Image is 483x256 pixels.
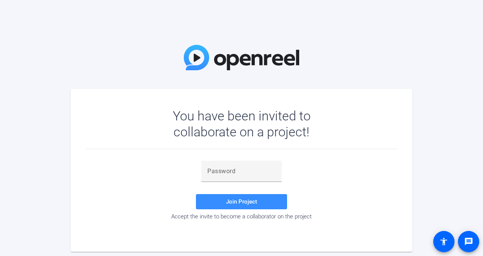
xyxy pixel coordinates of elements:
[464,237,473,246] mat-icon: message
[184,45,299,70] img: OpenReel Logo
[207,167,276,176] input: Password
[196,194,287,209] button: Join Project
[151,108,333,140] div: You have been invited to collaborate on a project!
[86,213,397,220] div: Accept the invite to become a collaborator on the project
[226,198,257,205] span: Join Project
[439,237,448,246] mat-icon: accessibility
